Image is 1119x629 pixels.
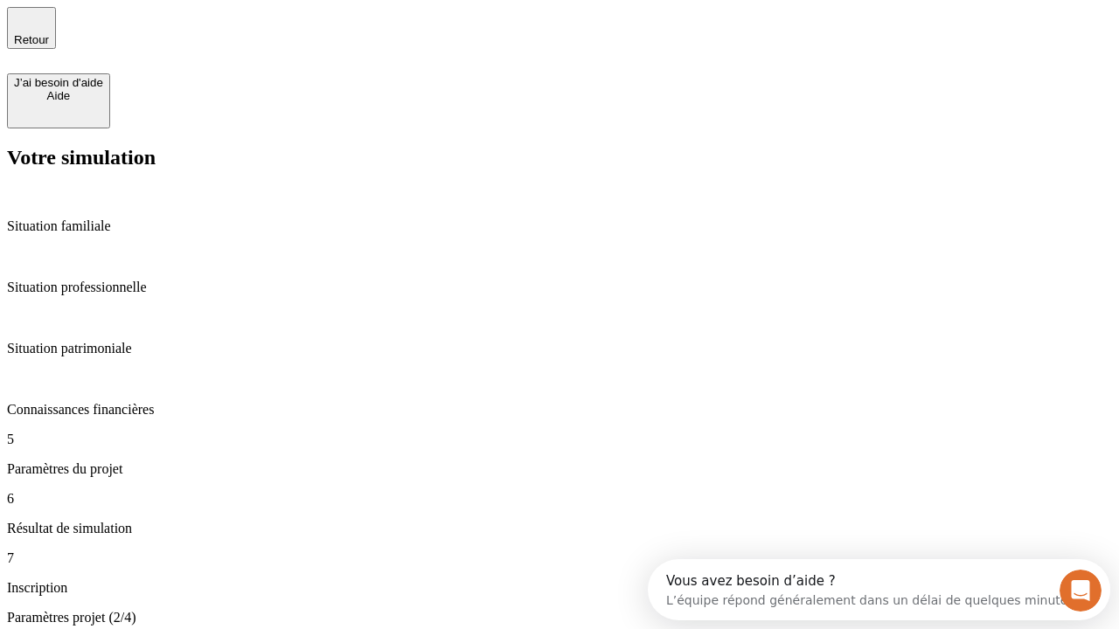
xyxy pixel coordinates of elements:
[7,432,1112,447] p: 5
[7,341,1112,356] p: Situation patrimoniale
[7,550,1112,566] p: 7
[7,521,1112,536] p: Résultat de simulation
[7,146,1112,169] h2: Votre simulation
[14,33,49,46] span: Retour
[18,29,430,47] div: L’équipe répond généralement dans un délai de quelques minutes.
[7,280,1112,295] p: Situation professionnelle
[7,580,1112,596] p: Inscription
[1060,570,1102,612] iframe: Intercom live chat
[7,491,1112,507] p: 6
[18,15,430,29] div: Vous avez besoin d’aide ?
[7,73,110,128] button: J’ai besoin d'aideAide
[7,218,1112,234] p: Situation familiale
[14,89,103,102] div: Aide
[7,7,56,49] button: Retour
[7,402,1112,418] p: Connaissances financières
[7,461,1112,477] p: Paramètres du projet
[14,76,103,89] div: J’ai besoin d'aide
[7,7,482,55] div: Ouvrir le Messenger Intercom
[648,559,1110,620] iframe: Intercom live chat discovery launcher
[7,610,1112,626] p: Paramètres projet (2/4)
